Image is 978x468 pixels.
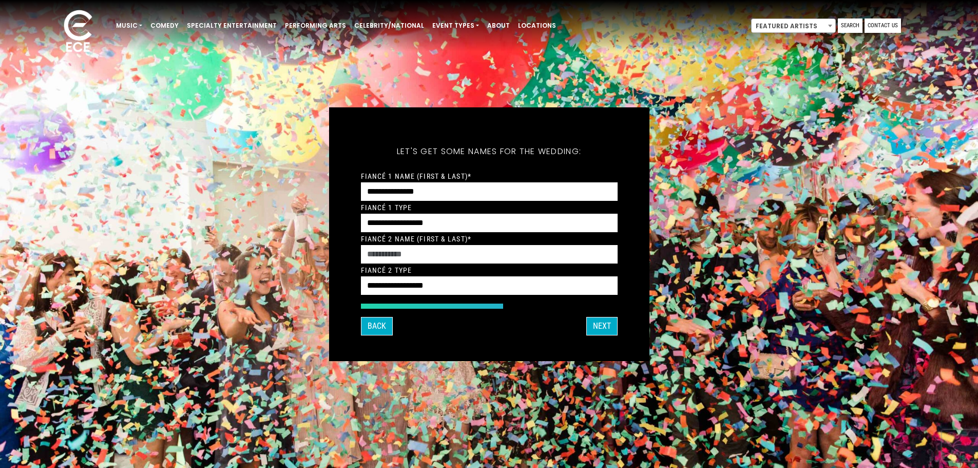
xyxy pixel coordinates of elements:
label: Fiancé 1 Type [361,203,412,212]
a: Celebrity/National [350,17,428,34]
h5: Let's get some names for the wedding: [361,133,618,170]
label: Fiancé 2 Type [361,266,412,275]
label: Fiancé 2 Name (First & Last)* [361,234,471,244]
a: Search [838,18,862,33]
button: Next [586,317,618,335]
a: Event Types [428,17,483,34]
a: Performing Arts [281,17,350,34]
a: About [483,17,514,34]
a: Locations [514,17,560,34]
a: Specialty Entertainment [183,17,281,34]
span: Featured Artists [751,18,836,33]
button: Back [361,317,393,335]
a: Comedy [146,17,183,34]
label: Fiancé 1 Name (First & Last)* [361,172,471,181]
img: ece_new_logo_whitev2-1.png [52,7,104,57]
span: Featured Artists [752,19,835,33]
a: Contact Us [865,18,901,33]
a: Music [112,17,146,34]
